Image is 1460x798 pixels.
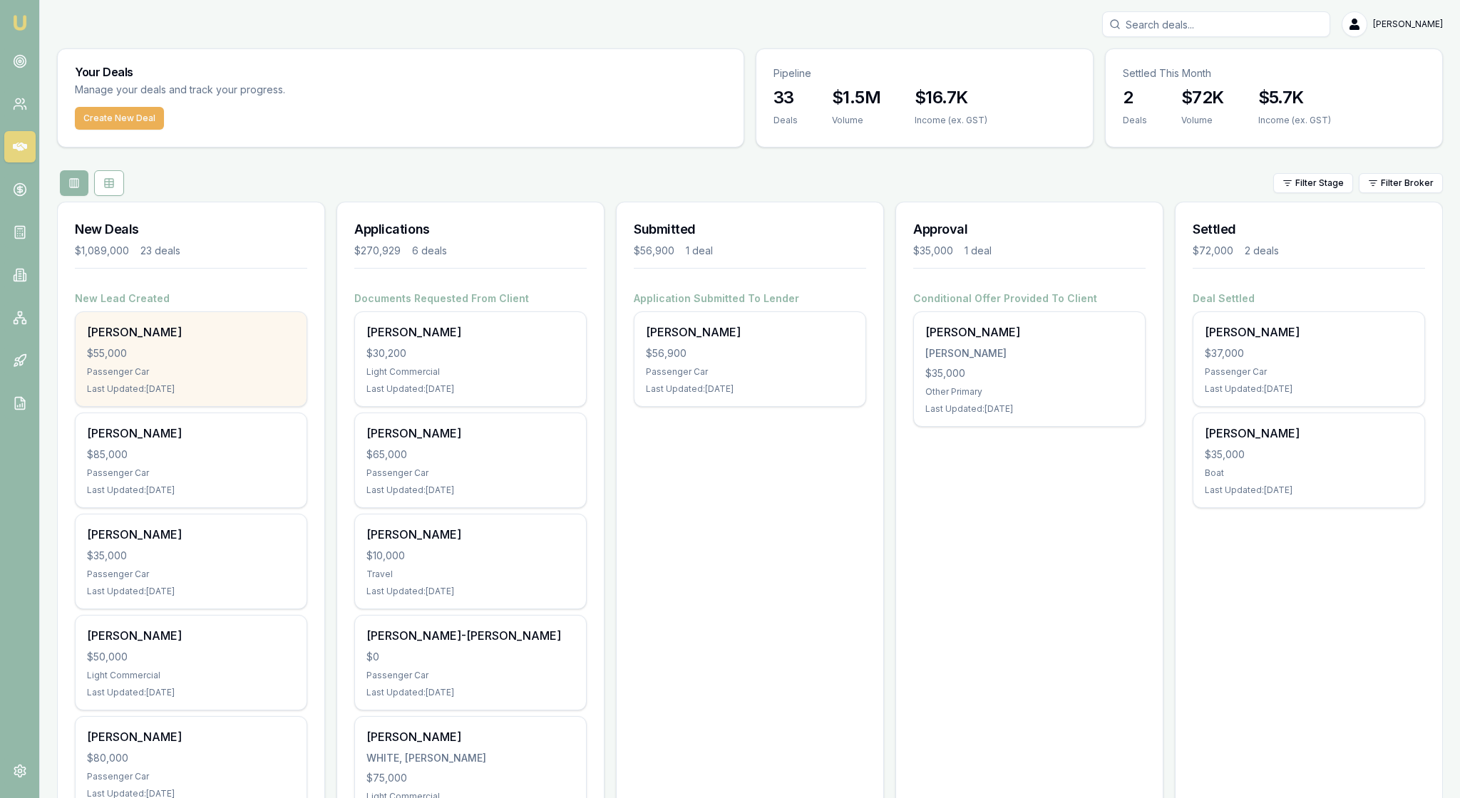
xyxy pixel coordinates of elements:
[1373,19,1443,30] span: [PERSON_NAME]
[75,219,307,239] h3: New Deals
[87,549,295,563] div: $35,000
[354,244,401,258] div: $270,929
[366,627,575,644] div: [PERSON_NAME]-[PERSON_NAME]
[1181,115,1224,126] div: Volume
[87,467,295,479] div: Passenger Car
[915,86,987,109] h3: $16.7K
[832,86,880,109] h3: $1.5M
[773,86,798,109] h3: 33
[1381,177,1434,189] span: Filter Broker
[366,650,575,664] div: $0
[1193,219,1425,239] h3: Settled
[75,107,164,130] button: Create New Deal
[87,484,295,496] div: Last Updated: [DATE]
[87,771,295,782] div: Passenger Car
[1205,383,1413,395] div: Last Updated: [DATE]
[1193,291,1425,306] h4: Deal Settled
[925,386,1133,398] div: Other Primary
[87,346,295,361] div: $55,000
[1245,244,1279,258] div: 2 deals
[1205,484,1413,496] div: Last Updated: [DATE]
[366,383,575,395] div: Last Updated: [DATE]
[75,66,726,78] h3: Your Deals
[87,586,295,597] div: Last Updated: [DATE]
[773,66,1076,81] p: Pipeline
[1295,177,1344,189] span: Filter Stage
[915,115,987,126] div: Income (ex. GST)
[913,291,1146,306] h4: Conditional Offer Provided To Client
[87,383,295,395] div: Last Updated: [DATE]
[366,346,575,361] div: $30,200
[1205,366,1413,378] div: Passenger Car
[366,687,575,698] div: Last Updated: [DATE]
[965,244,992,258] div: 1 deal
[366,366,575,378] div: Light Commercial
[87,627,295,644] div: [PERSON_NAME]
[1359,173,1443,193] button: Filter Broker
[87,569,295,580] div: Passenger Car
[87,650,295,664] div: $50,000
[646,323,854,341] div: [PERSON_NAME]
[925,403,1133,415] div: Last Updated: [DATE]
[87,366,295,378] div: Passenger Car
[11,14,29,31] img: emu-icon-u.png
[366,586,575,597] div: Last Updated: [DATE]
[412,244,447,258] div: 6 deals
[646,366,854,378] div: Passenger Car
[75,82,440,98] p: Manage your deals and track your progress.
[366,323,575,341] div: [PERSON_NAME]
[1205,447,1413,462] div: $35,000
[354,219,587,239] h3: Applications
[634,291,866,306] h4: Application Submitted To Lender
[75,244,129,258] div: $1,089,000
[87,323,295,341] div: [PERSON_NAME]
[87,425,295,442] div: [PERSON_NAME]
[87,670,295,681] div: Light Commercial
[366,569,575,580] div: Travel
[366,771,575,785] div: $75,000
[1273,173,1353,193] button: Filter Stage
[366,425,575,442] div: [PERSON_NAME]
[87,687,295,698] div: Last Updated: [DATE]
[773,115,798,126] div: Deals
[87,526,295,543] div: [PERSON_NAME]
[634,244,674,258] div: $56,900
[925,346,1133,361] div: [PERSON_NAME]
[1205,467,1413,479] div: Boat
[366,484,575,496] div: Last Updated: [DATE]
[646,346,854,361] div: $56,900
[1102,11,1330,37] input: Search deals
[1258,115,1331,126] div: Income (ex. GST)
[1123,66,1425,81] p: Settled This Month
[87,728,295,745] div: [PERSON_NAME]
[366,467,575,479] div: Passenger Car
[1205,425,1413,442] div: [PERSON_NAME]
[1193,244,1233,258] div: $72,000
[366,447,575,462] div: $65,000
[686,244,713,258] div: 1 deal
[140,244,180,258] div: 23 deals
[1205,323,1413,341] div: [PERSON_NAME]
[913,219,1146,239] h3: Approval
[646,383,854,395] div: Last Updated: [DATE]
[366,549,575,563] div: $10,000
[354,291,587,306] h4: Documents Requested From Client
[87,447,295,462] div: $85,000
[1123,115,1147,126] div: Deals
[366,751,575,765] div: WHITE, [PERSON_NAME]
[75,291,307,306] h4: New Lead Created
[1123,86,1147,109] h3: 2
[366,526,575,543] div: [PERSON_NAME]
[1205,346,1413,361] div: $37,000
[913,244,953,258] div: $35,000
[87,751,295,765] div: $80,000
[832,115,880,126] div: Volume
[366,728,575,745] div: [PERSON_NAME]
[1258,86,1331,109] h3: $5.7K
[925,323,1133,341] div: [PERSON_NAME]
[925,366,1133,380] div: $35,000
[366,670,575,681] div: Passenger Car
[1181,86,1224,109] h3: $72K
[634,219,866,239] h3: Submitted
